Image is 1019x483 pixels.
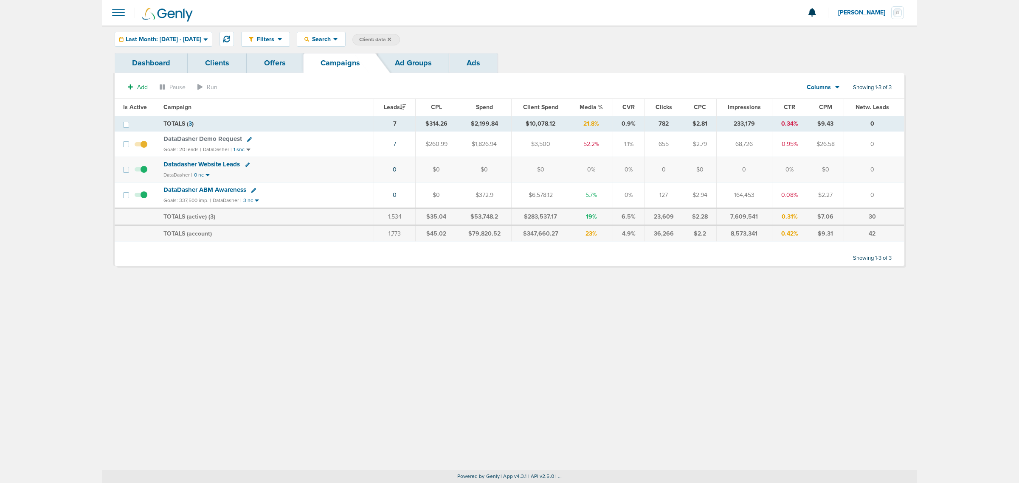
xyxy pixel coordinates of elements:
[158,208,374,225] td: TOTALS (active) ( )
[644,132,683,157] td: 655
[683,225,717,241] td: $2.2
[844,225,904,241] td: 42
[570,157,613,183] td: 0%
[613,132,645,157] td: 1.1%
[359,36,391,43] span: Client: data
[512,225,570,241] td: $347,660.27
[213,197,242,203] small: DataDasher |
[717,208,772,225] td: 7,609,541
[512,116,570,132] td: $10,078.12
[717,225,772,241] td: 8,573,341
[476,104,493,111] span: Spend
[189,120,192,127] span: 3
[210,213,214,220] span: 3
[772,132,807,157] td: 0.95%
[853,84,892,91] span: Showing 1-3 of 3
[528,473,554,479] span: | API v2.5.0
[844,157,904,183] td: 0
[431,104,442,111] span: CPL
[253,36,278,43] span: Filters
[844,183,904,208] td: 0
[807,83,831,92] span: Columns
[163,135,242,143] span: DataDasher Demo Request
[613,225,645,241] td: 4.9%
[384,104,406,111] span: Leads
[807,116,844,132] td: $9.43
[853,255,892,262] span: Showing 1-3 of 3
[683,132,717,157] td: $2.79
[717,132,772,157] td: 68,726
[523,104,558,111] span: Client Spend
[512,132,570,157] td: $3,500
[188,53,247,73] a: Clients
[844,116,904,132] td: 0
[194,172,204,178] small: 0 nc
[683,208,717,225] td: $2.28
[243,197,253,204] small: 3 nc
[694,104,706,111] span: CPC
[807,208,844,225] td: $7.06
[457,208,512,225] td: $53,748.2
[613,116,645,132] td: 0.9%
[644,225,683,241] td: 36,266
[163,160,240,168] span: Datadasher Website Leads
[377,53,449,73] a: Ad Groups
[393,140,396,148] a: 7
[772,208,807,225] td: 0.31%
[772,225,807,241] td: 0.42%
[644,116,683,132] td: 782
[303,53,377,73] a: Campaigns
[512,157,570,183] td: $0
[416,157,457,183] td: $0
[142,8,193,22] img: Genly
[656,104,672,111] span: Clicks
[644,183,683,208] td: 127
[123,81,152,93] button: Add
[772,183,807,208] td: 0.08%
[807,183,844,208] td: $2.27
[163,172,192,178] small: DataDasher |
[807,132,844,157] td: $26.58
[457,183,512,208] td: $372.9
[717,157,772,183] td: 0
[501,473,526,479] span: | App v4.3.1
[570,225,613,241] td: 23%
[416,225,457,241] td: $45.02
[613,208,645,225] td: 6.5%
[449,53,498,73] a: Ads
[102,473,917,480] p: Powered by Genly.
[457,157,512,183] td: $0
[163,146,201,153] small: Goals: 20 leads |
[126,37,201,42] span: Last Month: [DATE] - [DATE]
[158,225,374,241] td: TOTALS (account)
[158,116,374,132] td: TOTALS ( )
[374,116,416,132] td: 7
[512,208,570,225] td: $283,537.17
[784,104,795,111] span: CTR
[613,157,645,183] td: 0%
[644,157,683,183] td: 0
[374,225,416,241] td: 1,773
[838,10,891,16] span: [PERSON_NAME]
[163,186,246,194] span: DataDasher ABM Awareness
[163,104,191,111] span: Campaign
[807,157,844,183] td: $0
[393,191,397,199] a: 0
[123,104,147,111] span: Is Active
[717,183,772,208] td: 164,453
[622,104,635,111] span: CVR
[457,132,512,157] td: $1,826.94
[856,104,889,111] span: Netw. Leads
[555,473,562,479] span: | ...
[203,146,232,152] small: DataDasher |
[512,183,570,208] td: $6,578.12
[570,116,613,132] td: 21.8%
[772,157,807,183] td: 0%
[374,208,416,225] td: 1,534
[844,208,904,225] td: 30
[683,183,717,208] td: $2.94
[613,183,645,208] td: 0%
[416,183,457,208] td: $0
[570,183,613,208] td: 5.7%
[416,116,457,132] td: $314.26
